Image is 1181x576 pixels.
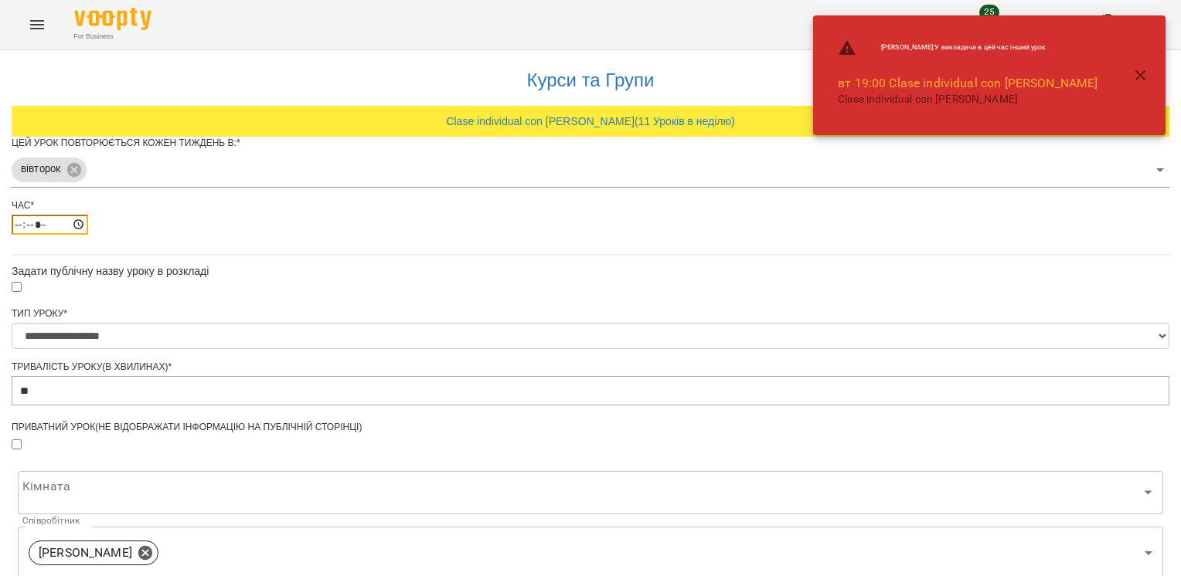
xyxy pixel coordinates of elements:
[12,137,1169,150] div: Цей урок повторюється кожен тиждень в:
[74,32,151,42] span: For Business
[12,361,1169,374] div: Тривалість уроку(в хвилинах)
[18,471,1163,514] div: ​
[39,544,132,562] p: [PERSON_NAME]
[12,263,1169,279] div: Задати публічну назву уроку в розкладі
[74,8,151,30] img: Voopty Logo
[12,307,1169,320] div: Тип Уроку
[825,32,1110,63] li: [PERSON_NAME] : У викладача в цей час інший урок
[979,5,999,20] span: 25
[446,115,734,127] a: Clase individual con [PERSON_NAME] ( 11 Уроків в неділю )
[19,70,1162,90] h3: Курси та Групи
[29,540,158,565] div: [PERSON_NAME]
[19,6,56,43] button: Menu
[12,199,1169,212] div: Час
[12,158,87,182] div: вівторок
[838,76,1098,90] a: вт 19:00 Clase individual con [PERSON_NAME]
[838,92,1098,107] p: Clase individual con [PERSON_NAME]
[12,153,1169,188] div: вівторок
[12,421,1169,434] div: Приватний урок(не відображати інформацію на публічній сторінці)
[12,162,70,177] span: вівторок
